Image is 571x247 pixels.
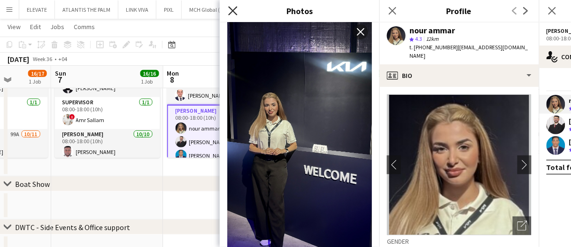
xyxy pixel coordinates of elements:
span: View [8,23,21,31]
div: Bio [379,64,539,87]
button: LINK VIVA [118,0,156,19]
div: Open photos pop-in [513,216,532,235]
span: 8 [166,74,179,85]
a: View [4,21,24,33]
span: 12km [424,35,441,42]
div: nour ammar [409,26,455,35]
span: 4.3 [415,35,422,42]
h3: Gender [387,237,532,246]
span: t. [PHONE_NUMBER] [409,44,458,51]
span: 7 [54,74,66,85]
span: Edit [30,23,41,31]
span: 16/16 [140,70,159,77]
span: Jobs [50,23,64,31]
h3: Photos [220,5,379,17]
img: Crew avatar or photo [387,94,532,235]
app-card-role: Supervisor1/108:00-18:00 (10h)!Amr Sallam [55,97,160,129]
div: [DATE] [8,54,29,64]
button: MCH Global (EXPOMOBILIA MCH GLOBAL ME LIVE MARKETING LLC) [182,0,355,19]
button: ELEVATE [19,0,55,19]
a: Jobs [46,21,68,33]
span: | [EMAIL_ADDRESS][DOMAIN_NAME] [409,44,528,59]
button: PIXL [156,0,182,19]
span: ! [69,114,75,120]
a: Comms [70,21,99,33]
div: +04 [58,55,67,62]
span: Week 36 [31,55,54,62]
h3: Profile [379,5,539,17]
a: Edit [26,21,45,33]
div: Boat Show [15,179,50,189]
span: Mon [167,69,179,77]
div: 1 Job [141,78,159,85]
span: Sun [55,69,66,77]
div: DWTC - Side Events & Office support [15,223,130,232]
div: 1 Job [29,78,46,85]
span: 16/17 [28,70,47,77]
app-card-role: [PERSON_NAME]3/308:00-18:00 (10h)nour ammar[PERSON_NAME][PERSON_NAME] [167,105,272,166]
button: ATLANTIS THE PALM [55,0,118,19]
span: Comms [74,23,95,31]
